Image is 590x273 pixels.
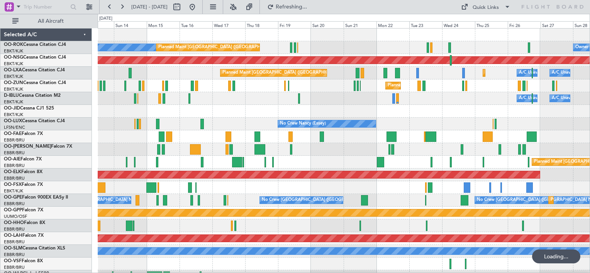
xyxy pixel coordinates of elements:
[532,249,580,263] div: Loading...
[4,68,22,72] span: OO-LXA
[4,195,68,200] a: OO-GPEFalcon 900EX EASy II
[442,21,475,28] div: Wed 24
[4,233,22,238] span: OO-LAH
[20,19,81,24] span: All Aircraft
[158,42,280,53] div: Planned Maint [GEOGRAPHIC_DATA] ([GEOGRAPHIC_DATA])
[4,55,23,60] span: OO-NSG
[4,119,22,123] span: OO-LUX
[4,195,22,200] span: OO-GPE
[4,81,66,85] a: OO-ZUNCessna Citation CJ4
[4,208,43,212] a: OO-GPPFalcon 7X
[4,125,25,130] a: LFSN/ENC
[4,170,21,174] span: OO-ELK
[4,106,54,111] a: OO-JIDCessna CJ1 525
[4,93,61,98] a: D-IBLUCessna Citation M2
[131,3,168,10] span: [DATE] - [DATE]
[114,21,147,28] div: Sun 14
[264,1,310,13] button: Refreshing...
[485,67,575,79] div: Planned Maint Kortrijk-[GEOGRAPHIC_DATA]
[473,4,499,12] div: Quick Links
[4,74,23,79] a: EBKT/KJK
[4,226,25,232] a: EBBR/BRU
[552,67,584,79] div: A/C Unavailable
[4,144,72,149] a: OO-[PERSON_NAME]Falcon 7X
[4,214,27,219] a: UUMO/OSF
[4,259,22,263] span: OO-VSF
[4,170,42,174] a: OO-ELKFalcon 8X
[212,21,245,28] div: Wed 17
[147,21,180,28] div: Mon 15
[4,163,25,169] a: EBBR/BRU
[4,144,51,149] span: OO-[PERSON_NAME]
[278,21,311,28] div: Fri 19
[4,221,24,225] span: OO-HHO
[4,246,65,251] a: OO-SLMCessna Citation XLS
[180,21,212,28] div: Tue 16
[457,1,514,13] button: Quick Links
[4,68,65,72] a: OO-LXACessna Citation CJ4
[8,15,84,27] button: All Aircraft
[4,233,44,238] a: OO-LAHFalcon 7X
[475,21,508,28] div: Thu 25
[4,182,22,187] span: OO-FSX
[344,21,376,28] div: Sun 21
[4,157,20,162] span: OO-AIE
[280,118,326,130] div: No Crew Nancy (Essey)
[4,157,42,162] a: OO-AIEFalcon 7X
[275,4,308,10] span: Refreshing...
[4,112,23,118] a: EBKT/KJK
[4,86,23,92] a: EBKT/KJK
[4,175,25,181] a: EBBR/BRU
[4,81,23,85] span: OO-ZUN
[4,93,19,98] span: D-IBLU
[311,21,344,28] div: Sat 20
[4,182,43,187] a: OO-FSXFalcon 7X
[24,1,68,13] input: Trip Number
[376,21,409,28] div: Mon 22
[4,99,23,105] a: EBKT/KJK
[508,21,541,28] div: Fri 26
[4,239,25,245] a: EBBR/BRU
[4,252,25,258] a: EBBR/BRU
[4,48,23,54] a: EBKT/KJK
[4,201,25,207] a: EBBR/BRU
[4,221,45,225] a: OO-HHOFalcon 8X
[4,131,22,136] span: OO-FAE
[4,119,65,123] a: OO-LUXCessna Citation CJ4
[541,21,573,28] div: Sat 27
[99,15,112,22] div: [DATE]
[222,67,344,79] div: Planned Maint [GEOGRAPHIC_DATA] ([GEOGRAPHIC_DATA])
[4,188,23,194] a: EBKT/KJK
[4,259,43,263] a: OO-VSFFalcon 8X
[4,42,23,47] span: OO-ROK
[4,42,66,47] a: OO-ROKCessna Citation CJ4
[4,61,23,67] a: EBKT/KJK
[409,21,442,28] div: Tue 23
[4,106,20,111] span: OO-JID
[4,131,43,136] a: OO-FAEFalcon 7X
[262,194,391,206] div: No Crew [GEOGRAPHIC_DATA] ([GEOGRAPHIC_DATA] National)
[4,137,25,143] a: EBBR/BRU
[4,265,25,270] a: EBBR/BRU
[4,246,22,251] span: OO-SLM
[388,80,478,91] div: Planned Maint Kortrijk-[GEOGRAPHIC_DATA]
[245,21,278,28] div: Thu 18
[4,208,22,212] span: OO-GPP
[4,55,66,60] a: OO-NSGCessna Citation CJ4
[4,150,25,156] a: EBBR/BRU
